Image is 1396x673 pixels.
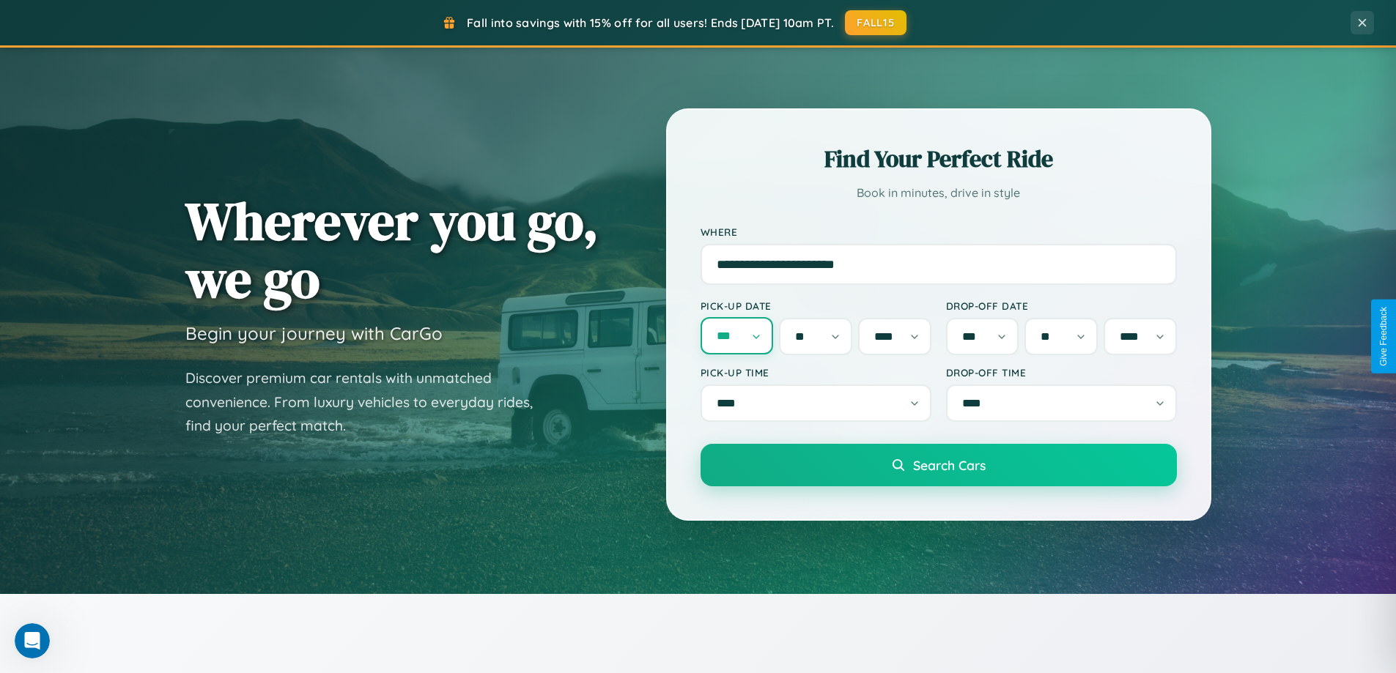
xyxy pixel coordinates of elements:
[845,10,906,35] button: FALL15
[185,322,443,344] h3: Begin your journey with CarGo
[467,15,834,30] span: Fall into savings with 15% off for all users! Ends [DATE] 10am PT.
[701,226,1177,238] label: Where
[946,366,1177,379] label: Drop-off Time
[1378,307,1389,366] div: Give Feedback
[701,300,931,312] label: Pick-up Date
[15,623,50,658] iframe: Intercom live chat
[185,192,599,308] h1: Wherever you go, we go
[701,182,1177,204] p: Book in minutes, drive in style
[946,300,1177,312] label: Drop-off Date
[913,457,986,473] span: Search Cars
[701,444,1177,486] button: Search Cars
[701,143,1177,175] h2: Find Your Perfect Ride
[701,366,931,379] label: Pick-up Time
[185,366,552,438] p: Discover premium car rentals with unmatched convenience. From luxury vehicles to everyday rides, ...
